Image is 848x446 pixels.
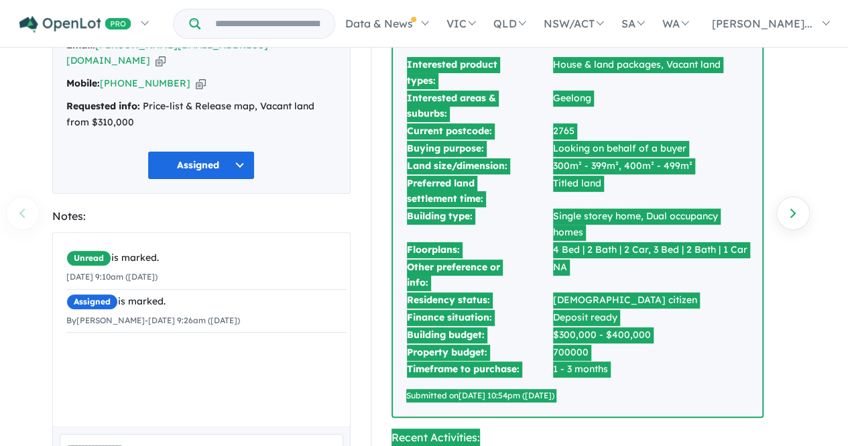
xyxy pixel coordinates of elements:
td: Residency status: [406,292,552,309]
span: [PERSON_NAME]... [712,17,812,30]
td: Land size/dimension: [406,158,552,175]
small: [DATE] 9:10am ([DATE]) [66,272,158,282]
td: Looking on behalf of a buyer [552,140,749,158]
div: Submitted on [DATE] 10:54pm ([DATE]) [406,389,749,402]
td: Buying purpose: [406,140,552,158]
span: Assigned [66,294,118,310]
td: Interested product types: [406,56,552,90]
div: is marked. [66,250,347,266]
td: [DEMOGRAPHIC_DATA] citizen [552,292,749,309]
button: Copy [156,54,166,68]
td: Current postcode: [406,123,552,140]
td: 4 Bed | 2 Bath | 2 Car, 3 Bed | 2 Bath | 1 Car [552,241,749,259]
div: is marked. [66,294,347,310]
img: Openlot PRO Logo White [19,16,131,33]
td: Deposit ready [552,309,749,327]
div: Notes: [52,207,351,225]
td: Timeframe to purchase: [406,361,552,378]
td: Single storey home, Dual occupancy homes [552,208,749,241]
td: Geelong [552,90,749,123]
strong: Mobile: [66,77,100,89]
button: Assigned [147,151,255,180]
td: 2765 [552,123,749,140]
td: Building type: [406,208,552,241]
div: Price-list & Release map, Vacant land from $310,000 [66,99,337,131]
td: Property budget: [406,344,552,361]
td: Other preference or info: [406,259,552,292]
td: 700000 [552,344,749,361]
strong: Requested info: [66,100,140,112]
td: Titled land [552,175,749,209]
span: Unread [66,250,111,266]
td: Building budget: [406,327,552,344]
a: [PHONE_NUMBER] [100,77,190,89]
td: NA [552,259,749,292]
input: Try estate name, suburb, builder or developer [203,9,332,38]
td: 1 - 3 months [552,361,749,378]
td: Floorplans: [406,241,552,259]
strong: Email: [66,39,95,51]
td: Finance situation: [406,309,552,327]
button: Copy [196,76,206,91]
td: Interested areas & suburbs: [406,90,552,123]
small: By [PERSON_NAME] - [DATE] 9:26am ([DATE]) [66,315,240,325]
td: 300m² - 399m², 400m² - 499m² [552,158,749,175]
td: Preferred land settlement time: [406,175,552,209]
td: $300,000 - $400,000 [552,327,749,344]
td: House & land packages, Vacant land [552,56,749,90]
